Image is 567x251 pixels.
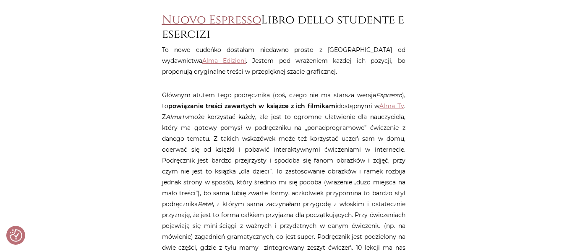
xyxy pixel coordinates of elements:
em: Espresso [376,91,402,99]
a: Alma Tv [379,102,404,110]
a: Alma Edizioni [202,57,246,65]
p: To nowe cudeńko dostałam niedawno prosto z [GEOGRAPHIC_DATA] od wydawnictwa . Jestem pod wrażenie... [162,44,405,77]
img: Revisit consent button [10,229,22,242]
strong: powiązanie treści zawartych w książce z ich filmikami [168,102,337,110]
em: AlmaTv [166,113,188,121]
em: Rete! [198,200,213,208]
h2: Libro dello studente e esercizi [162,13,405,41]
a: Nuovo Espresso [162,12,261,28]
button: Preferencje co do zgód [10,229,22,242]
